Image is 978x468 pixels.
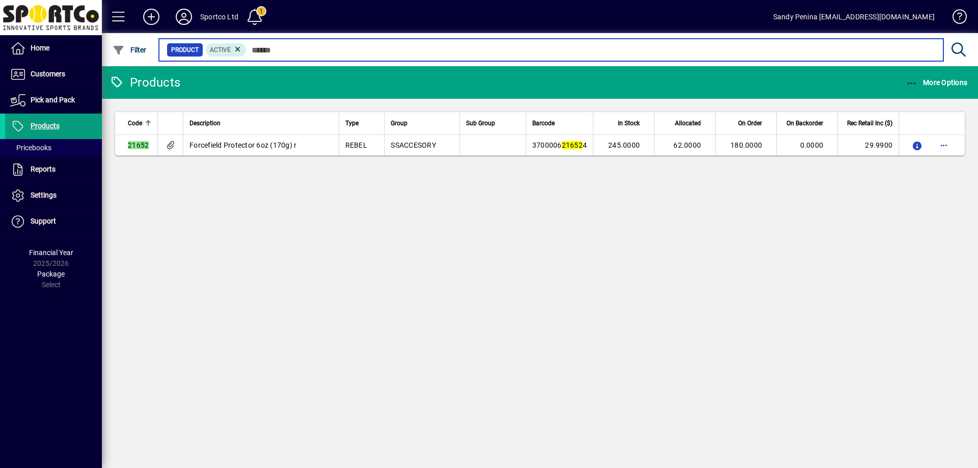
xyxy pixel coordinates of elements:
[903,73,970,92] button: More Options
[113,46,147,54] span: Filter
[837,135,899,155] td: 29.9900
[608,141,640,149] span: 245.0000
[31,96,75,104] span: Pick and Pack
[391,118,453,129] div: Group
[31,70,65,78] span: Customers
[189,118,333,129] div: Description
[31,122,60,130] span: Products
[345,118,359,129] span: Type
[110,41,149,59] button: Filter
[171,45,199,55] span: Product
[5,157,102,182] a: Reports
[168,8,200,26] button: Profile
[5,62,102,87] a: Customers
[37,270,65,278] span: Package
[31,217,56,225] span: Support
[661,118,710,129] div: Allocated
[345,118,378,129] div: Type
[128,118,142,129] span: Code
[31,44,49,52] span: Home
[5,139,102,156] a: Pricebooks
[562,141,583,149] em: 21652
[206,43,247,57] mat-chip: Activation Status: Active
[10,144,51,152] span: Pricebooks
[675,118,701,129] span: Allocated
[345,141,367,149] span: REBEL
[945,2,965,35] a: Knowledge Base
[906,78,968,87] span: More Options
[200,9,238,25] div: Sportco Ltd
[532,141,587,149] span: 3700006 4
[189,141,296,149] span: Forcefield Protector 6oz (170g) r
[5,88,102,113] a: Pick and Pack
[847,118,892,129] span: Rec Retail Inc ($)
[210,46,231,53] span: Active
[391,141,436,149] span: SSACCESORY
[783,118,832,129] div: On Backorder
[5,36,102,61] a: Home
[128,118,151,129] div: Code
[189,118,221,129] span: Description
[600,118,649,129] div: In Stock
[110,74,180,91] div: Products
[936,137,952,153] button: More options
[29,249,73,257] span: Financial Year
[773,9,935,25] div: Sandy Penina [EMAIL_ADDRESS][DOMAIN_NAME]
[532,118,555,129] span: Barcode
[135,8,168,26] button: Add
[391,118,407,129] span: Group
[800,141,824,149] span: 0.0000
[466,118,520,129] div: Sub Group
[730,141,762,149] span: 180.0000
[31,165,56,173] span: Reports
[128,141,149,149] em: 21652
[31,191,57,199] span: Settings
[618,118,640,129] span: In Stock
[5,183,102,208] a: Settings
[786,118,823,129] span: On Backorder
[673,141,701,149] span: 62.0000
[532,118,587,129] div: Barcode
[466,118,495,129] span: Sub Group
[722,118,771,129] div: On Order
[5,209,102,234] a: Support
[738,118,762,129] span: On Order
